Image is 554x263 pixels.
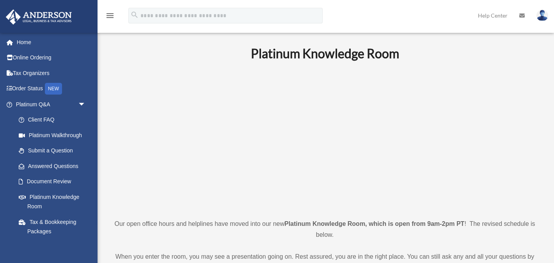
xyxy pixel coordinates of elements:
a: Order StatusNEW [5,81,98,97]
a: Document Review [11,174,98,190]
strong: Platinum Knowledge Room, which is open from 9am-2pm PT [284,220,464,227]
a: Online Ordering [5,50,98,66]
iframe: 231110_Toby_KnowledgeRoom [208,72,442,204]
a: Submit a Question [11,143,98,159]
b: Platinum Knowledge Room [251,46,399,61]
i: search [130,11,139,19]
a: menu [105,14,115,20]
p: Our open office hours and helplines have moved into our new ! The revised schedule is below. [111,218,538,240]
a: Client FAQ [11,112,98,128]
a: Answered Questions [11,158,98,174]
a: Home [5,34,98,50]
a: Platinum Knowledge Room [11,189,94,214]
a: Tax Organizers [5,65,98,81]
span: arrow_drop_down [78,97,94,113]
div: NEW [45,83,62,95]
img: User Pic [536,10,548,21]
img: Anderson Advisors Platinum Portal [4,9,74,25]
i: menu [105,11,115,20]
a: Platinum Walkthrough [11,127,98,143]
a: Tax & Bookkeeping Packages [11,214,98,239]
a: Platinum Q&Aarrow_drop_down [5,97,98,112]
